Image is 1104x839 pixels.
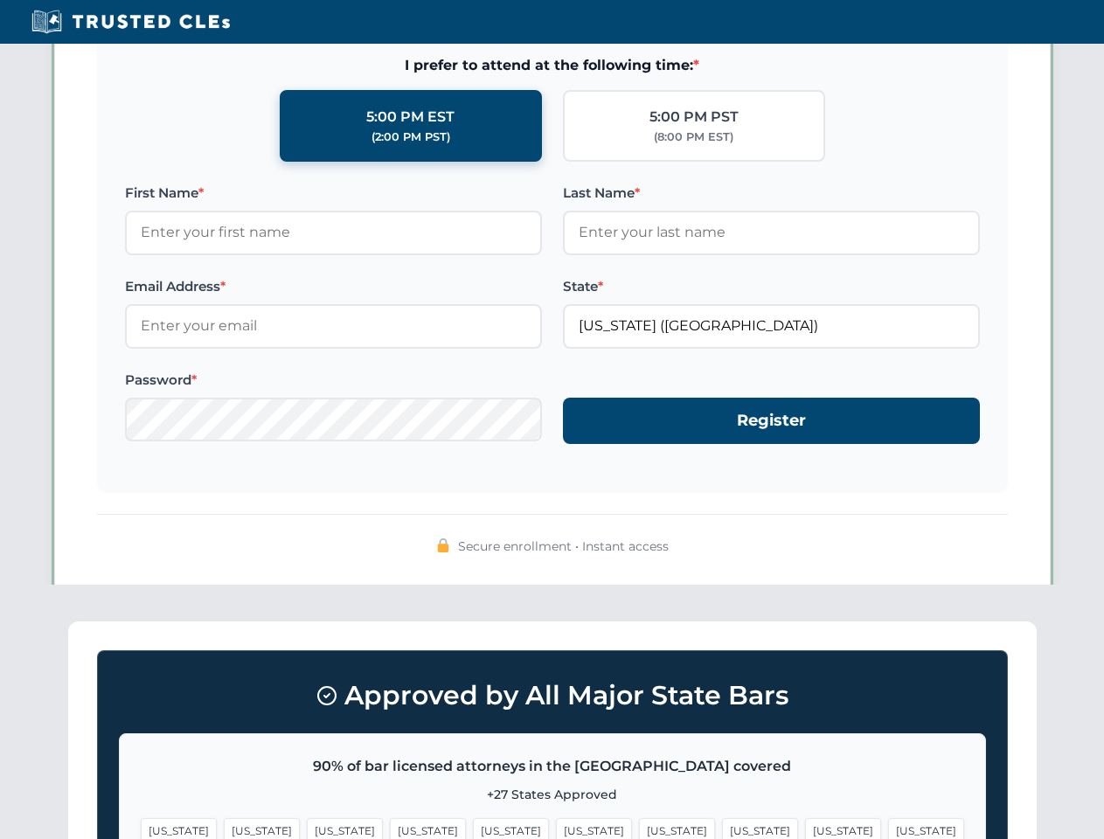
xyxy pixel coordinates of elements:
[563,398,980,444] button: Register
[436,538,450,552] img: 🔒
[654,128,733,146] div: (8:00 PM EST)
[125,211,542,254] input: Enter your first name
[563,304,980,348] input: Florida (FL)
[563,183,980,204] label: Last Name
[125,304,542,348] input: Enter your email
[141,755,964,778] p: 90% of bar licensed attorneys in the [GEOGRAPHIC_DATA] covered
[26,9,235,35] img: Trusted CLEs
[366,106,455,128] div: 5:00 PM EST
[125,54,980,77] span: I prefer to attend at the following time:
[119,672,986,719] h3: Approved by All Major State Bars
[371,128,450,146] div: (2:00 PM PST)
[125,183,542,204] label: First Name
[458,537,669,556] span: Secure enrollment • Instant access
[125,276,542,297] label: Email Address
[563,276,980,297] label: State
[125,370,542,391] label: Password
[141,785,964,804] p: +27 States Approved
[649,106,739,128] div: 5:00 PM PST
[563,211,980,254] input: Enter your last name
